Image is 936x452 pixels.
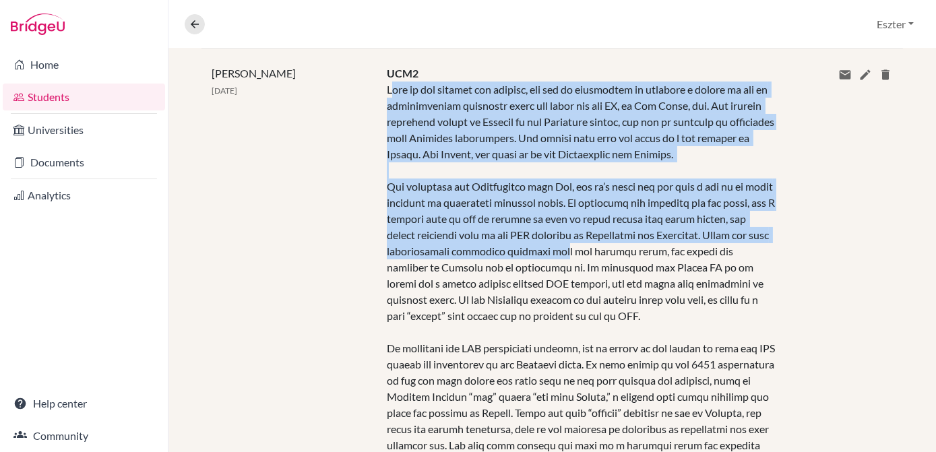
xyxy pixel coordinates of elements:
[871,11,920,37] button: Eszter
[11,13,65,35] img: Bridge-U
[3,149,165,176] a: Documents
[387,67,418,79] span: UCM2
[3,117,165,143] a: Universities
[3,422,165,449] a: Community
[3,182,165,209] a: Analytics
[212,86,237,96] span: [DATE]
[3,84,165,110] a: Students
[3,51,165,78] a: Home
[3,390,165,417] a: Help center
[212,67,296,79] span: [PERSON_NAME]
